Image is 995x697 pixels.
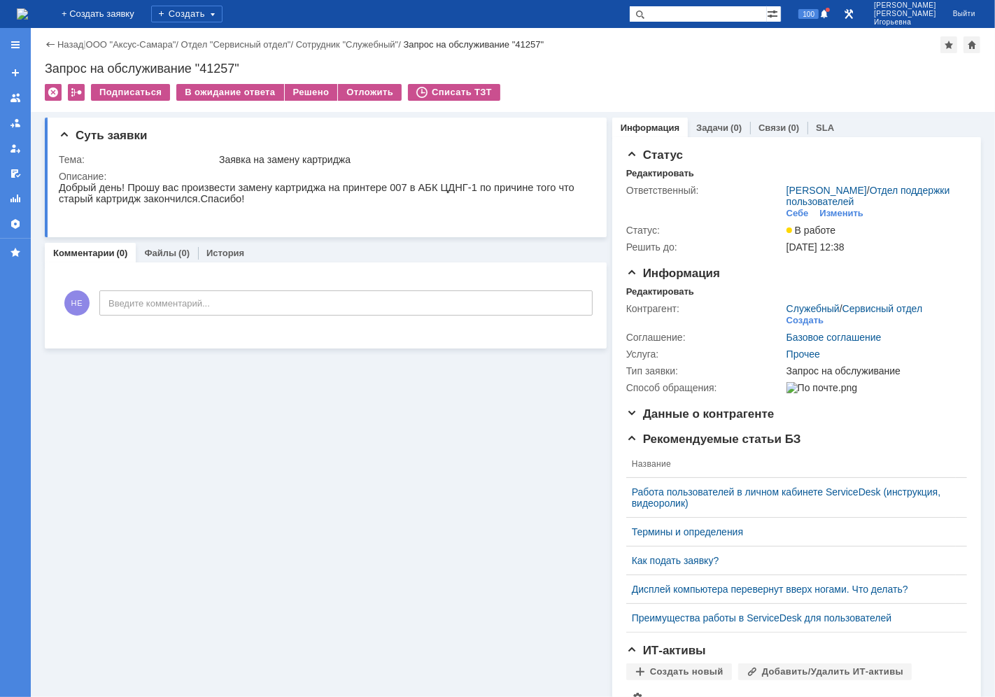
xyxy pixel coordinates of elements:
div: Соглашение: [626,332,784,343]
span: НЕ [64,290,90,316]
a: Файлы [144,248,176,258]
div: Решить до: [626,241,784,253]
a: Заявки в моей ответственности [4,112,27,134]
span: Информация [626,267,720,280]
a: Преимущества работы в ServiceDesk для пользователей [632,612,950,624]
div: (0) [117,248,128,258]
div: Себе [786,208,809,219]
div: (0) [788,122,799,133]
div: Способ обращения: [626,382,784,393]
a: Базовое соглашение [786,332,882,343]
a: История [206,248,244,258]
div: Статус: [626,225,784,236]
span: Игорьевна [874,18,936,27]
span: Данные о контрагенте [626,407,775,421]
div: | [83,38,85,49]
a: Термины и определения [632,526,950,537]
div: Запрос на обслуживание [786,365,961,376]
a: Прочее [786,348,820,360]
a: Работа пользователей в личном кабинете ServiceDesk (инструкция, видеоролик) [632,486,950,509]
div: Сделать домашней страницей [964,36,980,53]
span: Рекомендуемые статьи БЗ [626,432,801,446]
a: Отчеты [4,188,27,210]
a: Сотрудник "Служебный" [296,39,399,50]
a: Мои заявки [4,137,27,160]
a: Перейти в интерфейс администратора [840,6,857,22]
a: Отдел поддержки пользователей [786,185,950,207]
span: ИТ-активы [626,644,706,657]
div: Ответственный: [626,185,784,196]
span: В работе [786,225,835,236]
div: / [786,303,923,314]
a: Информация [621,122,679,133]
div: Тип заявки: [626,365,784,376]
div: Запрос на обслуживание "41257" [45,62,981,76]
a: ООО "Аксус-Самара" [86,39,176,50]
span: Статус [626,148,683,162]
div: Контрагент: [626,303,784,314]
a: Комментарии [53,248,115,258]
div: Редактировать [626,168,694,179]
a: Назад [57,39,83,50]
div: Удалить [45,84,62,101]
span: [PERSON_NAME] [874,10,936,18]
div: (0) [731,122,742,133]
a: Заявки на командах [4,87,27,109]
div: / [181,39,296,50]
div: Тема: [59,154,216,165]
a: Мои согласования [4,162,27,185]
div: Создать [151,6,223,22]
div: Описание: [59,171,590,182]
a: [PERSON_NAME] [786,185,867,196]
th: Название [626,451,956,478]
a: Задачи [696,122,728,133]
div: / [296,39,404,50]
div: Запрос на обслуживание "41257" [404,39,544,50]
a: Как подать заявку? [632,555,950,566]
div: Создать [786,315,824,326]
div: Работа с массовостью [68,84,85,101]
a: Создать заявку [4,62,27,84]
span: [PERSON_NAME] [874,1,936,10]
a: Отдел "Сервисный отдел" [181,39,291,50]
img: По почте.png [786,382,857,393]
span: Суть заявки [59,129,147,142]
span: Расширенный поиск [767,6,781,20]
a: Перейти на домашнюю страницу [17,8,28,20]
div: (0) [178,248,190,258]
img: logo [17,8,28,20]
a: Дисплей компьютера перевернут вверх ногами. Что делать? [632,584,950,595]
a: Служебный [786,303,840,314]
div: Добавить в избранное [940,36,957,53]
a: Связи [758,122,786,133]
div: Услуга: [626,348,784,360]
a: Сервисный отдел [842,303,923,314]
div: Заявка на замену картриджа [219,154,587,165]
div: Редактировать [626,286,694,297]
div: / [86,39,181,50]
a: SLA [816,122,834,133]
div: / [786,185,961,207]
span: 100 [798,9,819,19]
div: Изменить [820,208,864,219]
span: [DATE] 12:38 [786,241,845,253]
a: Настройки [4,213,27,235]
